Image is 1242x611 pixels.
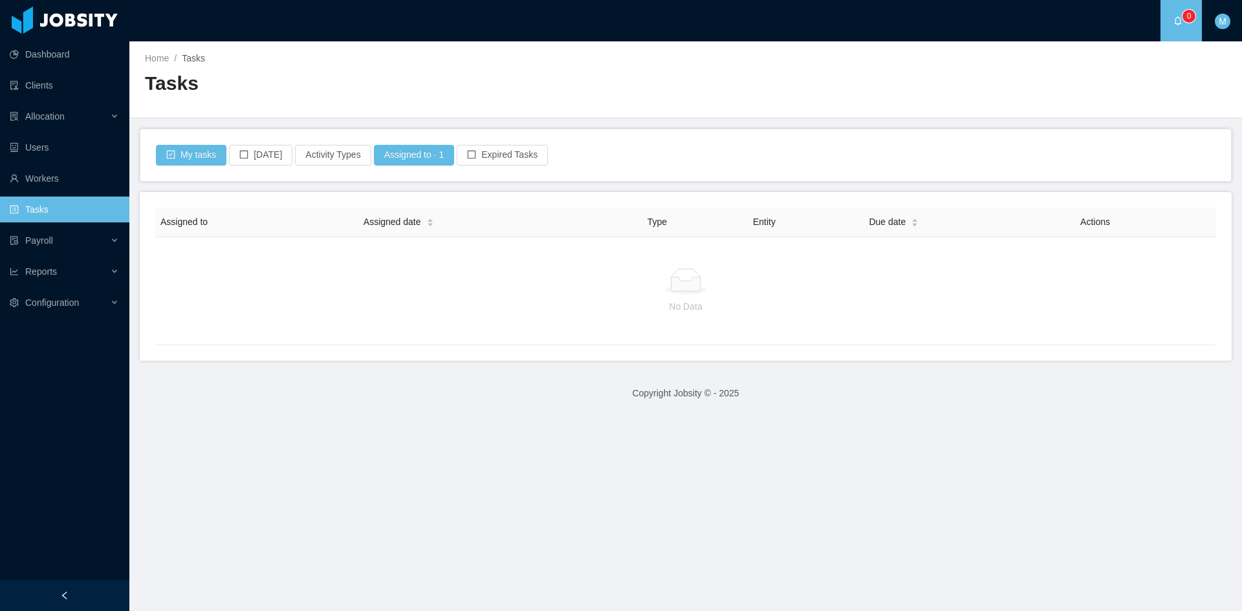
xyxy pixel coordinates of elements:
[229,145,292,166] button: icon: border[DATE]
[10,298,19,307] i: icon: setting
[753,217,776,227] span: Entity
[145,53,169,63] a: Home
[648,217,667,227] span: Type
[10,112,19,121] i: icon: solution
[10,236,19,245] i: icon: file-protect
[10,166,119,191] a: icon: userWorkers
[10,197,119,222] a: icon: profileTasks
[145,70,686,97] h2: Tasks
[25,235,53,246] span: Payroll
[174,53,177,63] span: /
[156,145,226,166] button: icon: check-squareMy tasks
[1182,10,1195,23] sup: 0
[182,53,205,63] span: Tasks
[426,217,433,220] i: icon: caret-up
[25,266,57,277] span: Reports
[364,215,421,229] span: Assigned date
[25,111,65,122] span: Allocation
[295,145,371,166] button: Activity Types
[911,217,919,226] div: Sort
[10,72,119,98] a: icon: auditClients
[457,145,548,166] button: icon: borderExpired Tasks
[869,215,906,229] span: Due date
[911,217,919,220] i: icon: caret-up
[1080,217,1110,227] span: Actions
[911,222,919,226] i: icon: caret-down
[426,222,433,226] i: icon: caret-down
[160,217,208,227] span: Assigned to
[10,41,119,67] a: icon: pie-chartDashboard
[25,297,79,308] span: Configuration
[1173,16,1182,25] i: icon: bell
[166,299,1206,314] p: No Data
[426,217,434,226] div: Sort
[1219,14,1226,29] span: M
[10,134,119,160] a: icon: robotUsers
[129,371,1242,416] footer: Copyright Jobsity © - 2025
[10,267,19,276] i: icon: line-chart
[374,145,455,166] button: Assigned to · 1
